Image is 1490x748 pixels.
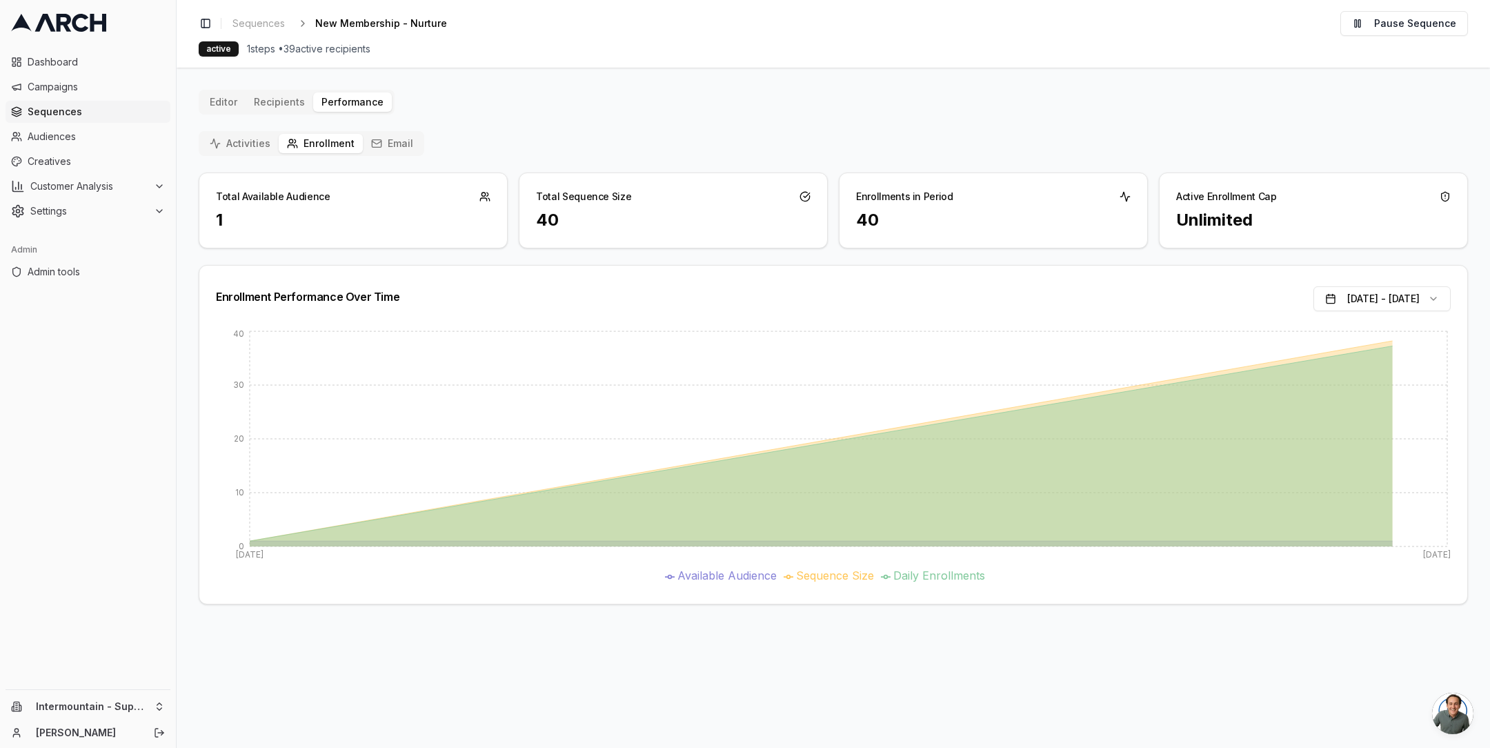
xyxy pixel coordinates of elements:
[199,41,239,57] div: active
[1340,11,1468,36] button: Pause Sequence
[236,549,264,560] tspan: [DATE]
[536,190,631,204] div: Total Sequence Size
[201,92,246,112] button: Editor
[536,209,811,231] div: 40
[233,380,244,390] tspan: 30
[233,328,244,339] tspan: 40
[856,209,1131,231] div: 40
[6,76,170,98] a: Campaigns
[677,569,777,582] span: Available Audience
[246,92,313,112] button: Recipients
[893,569,985,582] span: Daily Enrollments
[6,150,170,173] a: Creatives
[6,101,170,123] a: Sequences
[6,261,170,283] a: Admin tools
[6,696,170,718] button: Intermountain - Superior Water & Air
[227,14,290,33] a: Sequences
[28,265,165,279] span: Admin tools
[235,487,244,498] tspan: 10
[36,726,139,740] a: [PERSON_NAME]
[363,134,421,153] button: Email
[227,14,469,33] nav: breadcrumb
[1176,209,1451,231] div: Unlimited
[6,51,170,73] a: Dashboard
[1313,286,1451,311] button: [DATE] - [DATE]
[216,190,330,204] div: Total Available Audience
[150,723,169,742] button: Log out
[28,55,165,69] span: Dashboard
[6,126,170,148] a: Audiences
[28,130,165,144] span: Audiences
[30,204,148,218] span: Settings
[315,17,447,30] span: New Membership - Nurture
[6,239,170,261] div: Admin
[30,179,148,193] span: Customer Analysis
[313,92,392,112] button: Performance
[6,200,170,222] button: Settings
[234,433,244,444] tspan: 20
[28,105,165,119] span: Sequences
[6,175,170,197] button: Customer Analysis
[28,155,165,168] span: Creatives
[239,541,244,551] tspan: 0
[1432,693,1473,734] div: Open chat
[232,17,285,30] span: Sequences
[796,569,874,582] span: Sequence Size
[1176,190,1277,204] div: Active Enrollment Cap
[216,209,490,231] div: 1
[36,700,148,713] span: Intermountain - Superior Water & Air
[28,80,165,94] span: Campaigns
[247,42,370,56] span: 1 steps • 39 active recipients
[201,134,279,153] button: Activities
[216,291,399,302] div: Enrollment Performance Over Time
[279,134,363,153] button: Enrollment
[1423,549,1451,560] tspan: [DATE]
[856,190,953,204] div: Enrollments in Period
